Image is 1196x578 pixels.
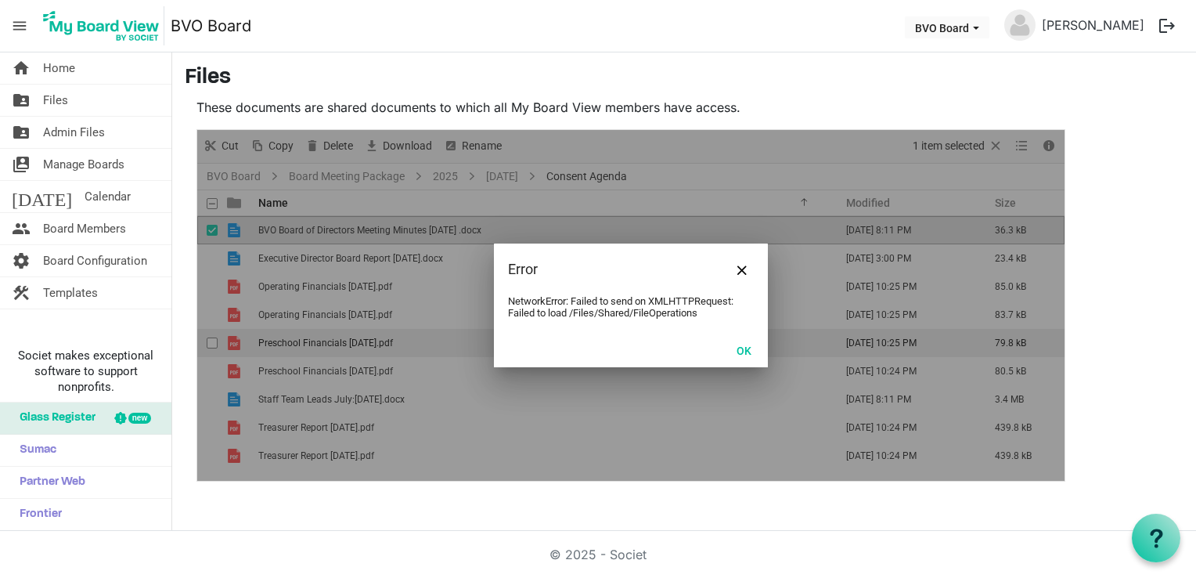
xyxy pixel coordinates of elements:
[1036,9,1151,41] a: [PERSON_NAME]
[171,10,251,42] a: BVO Board
[12,213,31,244] span: people
[12,85,31,116] span: folder_shared
[12,277,31,309] span: construction
[12,403,95,434] span: Glass Register
[1004,9,1036,41] img: no-profile-picture.svg
[12,117,31,148] span: folder_shared
[726,339,762,361] button: OK
[5,11,34,41] span: menu
[196,98,1065,117] p: These documents are shared documents to which all My Board View members have access.
[38,6,171,45] a: My Board View Logo
[128,413,151,424] div: new
[43,149,124,180] span: Manage Boards
[508,258,704,281] div: Error
[12,499,62,530] span: Frontier
[85,181,131,212] span: Calendar
[12,52,31,84] span: home
[508,295,754,319] div: NetworkError: Failed to send on XMLHTTPRequest: Failed to load /Files/Shared/FileOperations
[12,435,56,466] span: Sumac
[185,65,1183,92] h3: Files
[1151,9,1183,42] button: logout
[7,348,164,395] span: Societ makes exceptional software to support nonprofits.
[43,85,68,116] span: Files
[12,149,31,180] span: switch_account
[43,213,126,244] span: Board Members
[43,52,75,84] span: Home
[12,181,72,212] span: [DATE]
[38,6,164,45] img: My Board View Logo
[549,547,647,562] a: © 2025 - Societ
[43,277,98,309] span: Templates
[730,258,754,281] button: Close
[12,467,85,498] span: Partner Web
[905,16,989,38] button: BVO Board dropdownbutton
[43,245,147,276] span: Board Configuration
[43,117,105,148] span: Admin Files
[12,245,31,276] span: settings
